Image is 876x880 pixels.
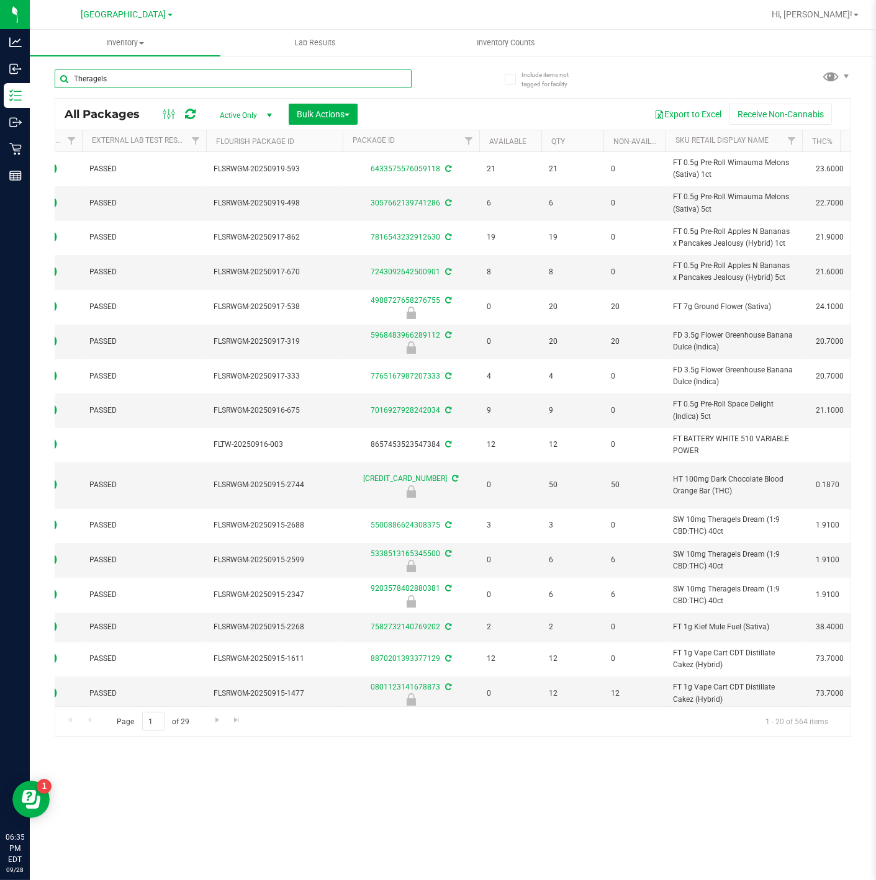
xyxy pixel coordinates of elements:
[613,137,669,146] a: Non-Available
[611,439,658,451] span: 0
[89,554,199,566] span: PASSED
[810,367,850,385] span: 20.7000
[37,779,52,794] iframe: Resource center unread badge
[487,370,534,382] span: 4
[673,514,795,537] span: SW 10mg Theragels Dream (1:9 CBD:THC) 40ct
[443,683,451,691] span: Sync from Compliance System
[371,372,440,380] a: 7765167987207333
[214,197,335,209] span: FLSRWGM-20250919-498
[353,136,395,145] a: Package ID
[364,474,448,483] a: [CREDIT_CARD_NUMBER]
[9,169,22,182] inline-svg: Reports
[214,336,335,348] span: FLSRWGM-20250917-319
[611,405,658,416] span: 0
[549,231,596,243] span: 19
[522,70,584,89] span: Include items not tagged for facility
[487,519,534,531] span: 3
[92,136,189,145] a: External Lab Test Result
[810,194,850,212] span: 22.7000
[443,549,451,558] span: Sync from Compliance System
[673,364,795,388] span: FD 3.5g Flower Greenhouse Banana Dulce (Indica)
[89,479,199,491] span: PASSED
[30,37,220,48] span: Inventory
[673,681,795,705] span: FT 1g Vape Cart CDT Distillate Cakez (Hybrid)
[549,621,596,633] span: 2
[208,712,226,729] a: Go to the next page
[30,30,220,56] a: Inventory
[675,136,769,145] a: Sku Retail Display Name
[443,164,451,173] span: Sync from Compliance System
[549,336,596,348] span: 20
[611,163,658,175] span: 0
[9,36,22,48] inline-svg: Analytics
[371,406,440,415] a: 7016927928242034
[673,398,795,422] span: FT 0.5g Pre-Roll Space Delight (Indica) 5ct
[214,231,335,243] span: FLSRWGM-20250917-862
[89,231,199,243] span: PASSED
[214,266,335,278] span: FLSRWGM-20250917-670
[451,474,459,483] span: Sync from Compliance System
[9,116,22,128] inline-svg: Outbound
[214,405,335,416] span: FLSRWGM-20250916-675
[673,157,795,181] span: FT 0.5g Pre-Roll Wimauma Melons (Sativa) 1ct
[341,595,481,608] div: Newly Received
[810,516,846,534] span: 1.9100
[89,589,199,601] span: PASSED
[487,621,534,633] span: 2
[89,519,199,531] span: PASSED
[549,163,596,175] span: 21
[214,301,335,313] span: FLSRWGM-20250917-538
[756,712,838,730] span: 1 - 20 of 564 items
[611,231,658,243] span: 0
[611,519,658,531] span: 0
[673,191,795,215] span: FT 0.5g Pre-Roll Wimauma Melons (Sativa) 5ct
[214,519,335,531] span: FLSRWGM-20250915-2688
[611,336,658,348] span: 20
[487,479,534,491] span: 0
[9,143,22,155] inline-svg: Retail
[611,688,658,699] span: 12
[214,653,335,665] span: FLSRWGM-20250915-1611
[371,233,440,241] a: 7816543232912630
[89,653,199,665] span: PASSED
[214,370,335,382] span: FLSRWGM-20250917-333
[673,549,795,572] span: SW 10mg Theragels Dream (1:9 CBD:THC) 40ct
[810,476,846,494] span: 0.1870
[673,474,795,497] span: HT 100mg Dark Chocolate Blood Orange Bar (THC)
[341,341,481,354] div: Newly Received
[772,9,852,19] span: Hi, [PERSON_NAME]!
[65,107,152,121] span: All Packages
[371,199,440,207] a: 3057662139741286
[459,130,479,151] a: Filter
[9,89,22,102] inline-svg: Inventory
[611,479,658,491] span: 50
[443,622,451,631] span: Sync from Compliance System
[549,554,596,566] span: 6
[289,104,358,125] button: Bulk Actions
[89,266,199,278] span: PASSED
[443,199,451,207] span: Sync from Compliance System
[371,164,440,173] a: 6433575576059118
[549,266,596,278] span: 8
[611,370,658,382] span: 0
[487,301,534,313] span: 0
[9,63,22,75] inline-svg: Inbound
[673,301,795,313] span: FT 7g Ground Flower (Sativa)
[443,372,451,380] span: Sync from Compliance System
[443,521,451,529] span: Sync from Compliance System
[6,832,24,865] p: 06:35 PM EDT
[673,433,795,457] span: FT BATTERY WHITE 510 VARIABLE POWER
[611,653,658,665] span: 0
[487,231,534,243] span: 19
[61,130,82,151] a: Filter
[810,228,850,246] span: 21.9000
[214,589,335,601] span: FLSRWGM-20250915-2347
[443,654,451,663] span: Sync from Compliance System
[487,439,534,451] span: 12
[89,163,199,175] span: PASSED
[487,336,534,348] span: 0
[371,521,440,529] a: 5500886624308375
[549,519,596,531] span: 3
[673,647,795,671] span: FT 1g Vape Cart CDT Distillate Cakez (Hybrid)
[371,654,440,663] a: 8870201393377129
